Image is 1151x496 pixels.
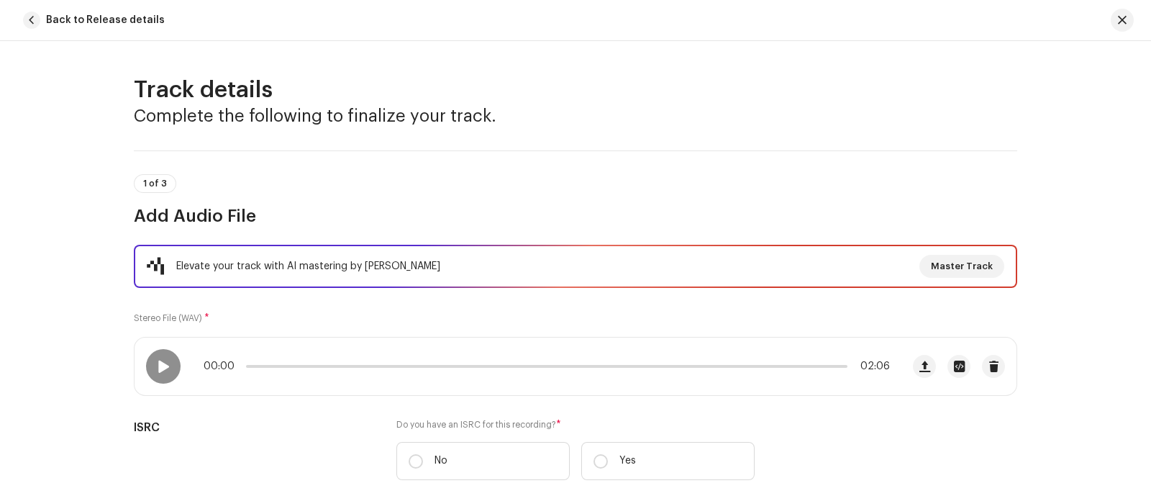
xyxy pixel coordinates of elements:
span: Master Track [931,252,993,281]
div: Elevate your track with AI mastering by [PERSON_NAME] [176,258,440,275]
h5: ISRC [134,419,373,436]
p: Yes [619,454,636,469]
h3: Add Audio File [134,204,1017,227]
h2: Track details [134,76,1017,104]
label: Do you have an ISRC for this recording? [396,419,755,430]
span: 02:06 [853,361,890,372]
h3: Complete the following to finalize your track. [134,104,1017,127]
p: No [435,454,447,469]
button: Master Track [919,255,1004,278]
